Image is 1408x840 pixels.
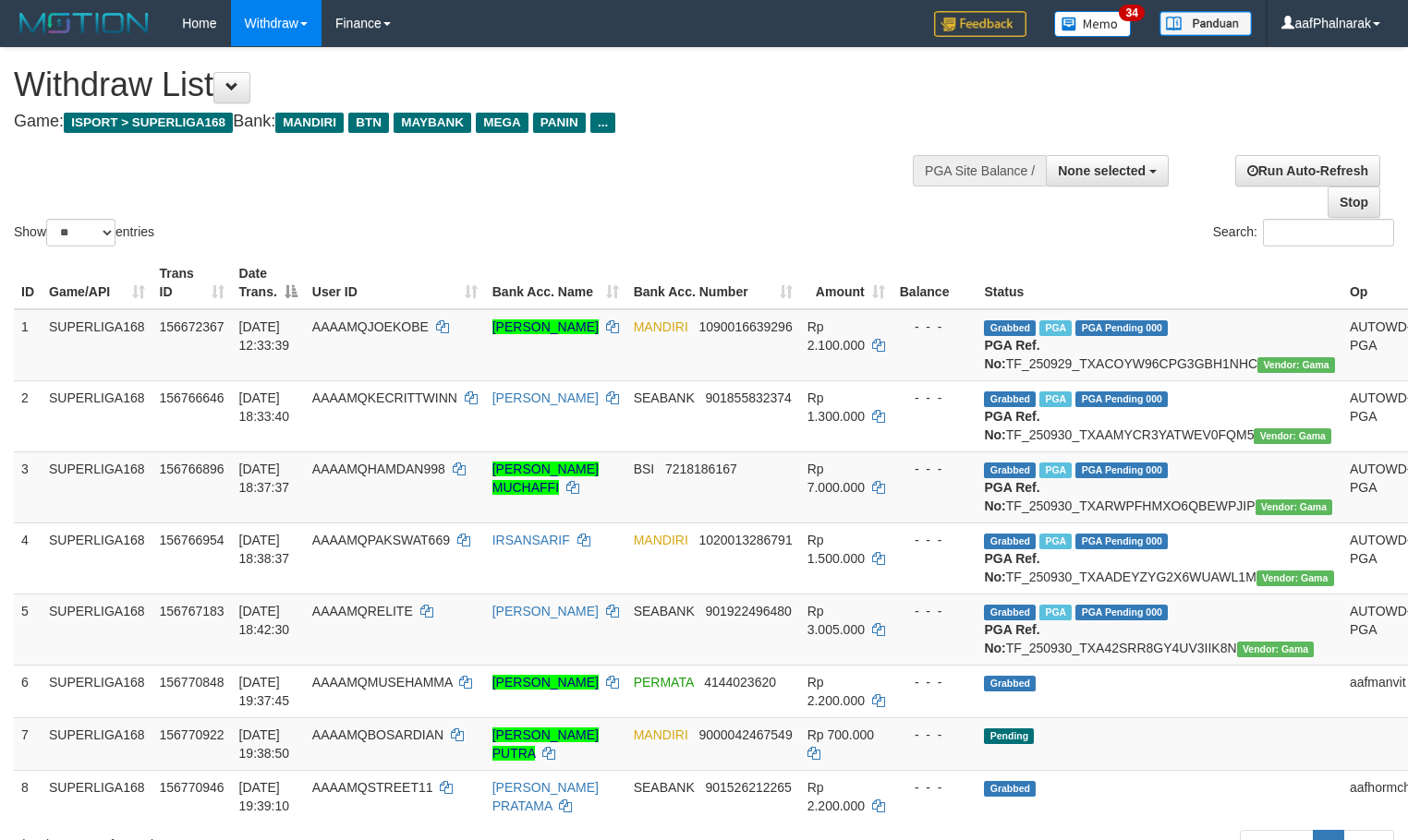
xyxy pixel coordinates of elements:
select: Showentries [46,219,115,246]
span: Copy 901922496480 to clipboard [705,604,791,618]
span: PGA Pending [1075,462,1168,478]
td: SUPERLIGA168 [42,717,152,770]
span: Copy 7218186167 to clipboard [665,462,737,476]
th: User ID: activate to sort column ascending [305,257,485,309]
span: ISPORT > SUPERLIGA168 [64,113,233,133]
td: TF_250930_TXARWPFHMXO6QBEWPJIP [977,451,1341,522]
b: PGA Ref. No: [984,409,1039,442]
th: Balance [892,257,977,309]
span: PGA Pending [1075,391,1168,407]
b: PGA Ref. No: [984,551,1039,584]
span: 156767183 [160,604,225,618]
span: Copy 901526212265 to clipboard [705,780,791,795]
a: [PERSON_NAME] PUTRA [492,727,599,761]
span: Vendor URL: https://trx31.1velocity.biz [1256,570,1334,586]
span: Rp 2.100.000 [807,319,865,353]
td: 4 [14,522,42,594]
span: [DATE] 12:33:39 [239,319,290,353]
span: Copy 9000042467549 to clipboard [698,727,792,742]
span: [DATE] 19:39:10 [239,780,290,813]
span: Copy 4144023620 to clipboard [704,675,776,690]
span: Marked by aafsengchandara [1039,462,1072,478]
span: Grabbed [984,676,1036,691]
a: [PERSON_NAME] [492,604,599,618]
span: PGA Pending [1075,605,1168,620]
span: SEABANK [634,780,695,795]
span: Marked by aafsengchandara [1039,534,1072,549]
span: [DATE] 18:33:40 [239,390,290,424]
span: MANDIRI [634,727,688,742]
td: TF_250930_TXA42SRR8GY4UV3IIK8N [977,594,1341,665]
td: SUPERLIGA168 [42,522,152,594]
span: Vendor URL: https://trx31.1velocity.biz [1237,642,1315,657]
div: - - - [900,389,970,407]
div: - - - [900,318,970,336]
span: Grabbed [984,391,1036,407]
h4: Game: Bank: [14,113,920,131]
b: PGA Ref. No: [984,622,1039,655]
td: SUPERLIGA168 [42,770,152,822]
td: 5 [14,594,42,665]
img: panduan.png [1159,11,1252,36]
td: 6 [14,665,42,717]
span: 156672367 [160,319,225,334]
span: Grabbed [984,605,1036,620]
div: - - - [900,726,970,744]
span: AAAAMQKECRITTWINN [312,390,457,405]
span: PERMATA [634,675,694,690]
span: 156770848 [160,675,225,690]
th: Trans ID: activate to sort column ascending [152,257,232,309]
input: Search: [1263,219,1394,246]
span: AAAAMQMUSEHAMMA [312,675,453,690]
span: PGA Pending [1075,320,1168,336]
span: Rp 3.005.000 [807,604,865,637]
span: [DATE] 18:42:30 [239,604,290,637]
td: TF_250930_TXAADEYZYG2X6WUAWL1M [977,522,1341,594]
th: Bank Acc. Number: activate to sort column ascending [626,257,800,309]
div: - - - [900,778,970,797]
a: [PERSON_NAME] [492,319,599,334]
span: [DATE] 19:37:45 [239,675,290,708]
span: [DATE] 18:38:37 [239,533,290,566]
span: Rp 2.200.000 [807,780,865,813]
button: None selected [1046,155,1169,186]
span: Grabbed [984,462,1036,478]
span: BSI [634,462,655,476]
th: Amount: activate to sort column ascending [800,257,892,309]
span: Grabbed [984,781,1036,797]
span: Grabbed [984,320,1036,336]
span: Marked by aafsengchandara [1039,320,1072,336]
span: PGA Pending [1075,534,1168,549]
td: 3 [14,451,42,522]
span: Rp 7.000.000 [807,462,865,495]
td: SUPERLIGA168 [42,451,152,522]
img: MOTION_logo.png [14,9,154,37]
a: [PERSON_NAME] MUCHAFFI [492,462,599,495]
span: Rp 1.500.000 [807,533,865,566]
td: 7 [14,717,42,770]
th: Game/API: activate to sort column ascending [42,257,152,309]
span: BTN [348,113,389,133]
a: [PERSON_NAME] PRATAMA [492,780,599,813]
span: PANIN [533,113,586,133]
span: MAYBANK [394,113,471,133]
span: AAAAMQBOSARDIAN [312,727,443,742]
span: Vendor URL: https://trx31.1velocity.biz [1257,357,1335,373]
th: ID [14,257,42,309]
td: SUPERLIGA168 [42,594,152,665]
span: Copy 1020013286791 to clipboard [698,533,792,547]
span: Copy 1090016639296 to clipboard [698,319,792,334]
span: Rp 1.300.000 [807,390,865,424]
td: 2 [14,380,42,451]
span: [DATE] 19:38:50 [239,727,290,761]
th: Date Trans.: activate to sort column descending [232,257,305,309]
img: Button%20Memo.svg [1054,11,1132,37]
span: AAAAMQSTREET11 [312,780,433,795]
span: [DATE] 18:37:37 [239,462,290,495]
label: Show entries [14,219,154,246]
span: AAAAMQJOEKOBE [312,319,429,334]
span: 156766646 [160,390,225,405]
b: PGA Ref. No: [984,338,1039,371]
span: SEABANK [634,390,695,405]
td: TF_250929_TXACOYW96CPG3GBH1NHC [977,309,1341,381]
